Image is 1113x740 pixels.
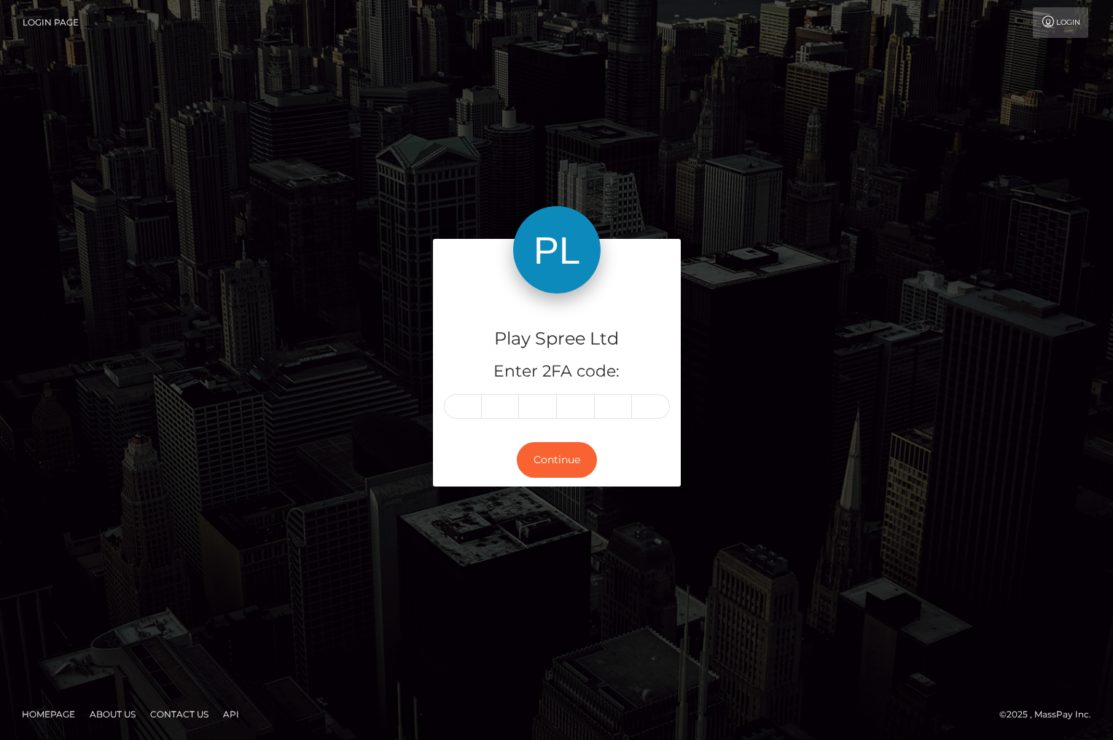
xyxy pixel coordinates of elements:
h4: Play Spree Ltd [444,326,670,352]
button: Continue [517,442,597,478]
img: Play Spree Ltd [513,206,601,294]
a: Login [1033,7,1088,38]
a: About Us [84,703,141,725]
a: Homepage [16,703,81,725]
a: Contact Us [144,703,214,725]
div: © 2025 , MassPay Inc. [999,706,1102,723]
h5: Enter 2FA code: [444,361,670,383]
a: API [217,703,245,725]
a: Login Page [23,7,79,38]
